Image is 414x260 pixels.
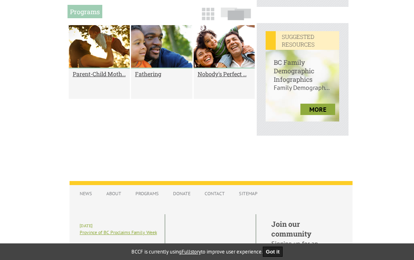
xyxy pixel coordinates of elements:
[202,8,214,20] img: grid-icon.png
[266,83,339,100] p: Family Demograph...
[80,229,157,235] a: Province of BC Proclaims Family Week
[201,186,229,200] a: Contact
[300,104,335,115] a: more
[131,25,192,99] li: Fathering
[102,186,125,200] a: About
[68,5,102,18] h2: Programs
[169,186,194,200] a: Donate
[182,248,201,255] a: Fullstory
[69,25,130,99] li: Parent-Child Mother Goose
[221,7,251,20] img: slide-icon.png
[131,186,163,200] a: Programs
[271,219,339,239] h5: Join our community
[135,70,188,78] a: Fathering
[263,247,283,257] button: Got it
[76,186,96,200] a: News
[199,11,217,24] a: Grid View
[194,25,255,99] li: Nobody's Perfect Parenting
[80,223,158,228] h6: [DATE]
[73,70,126,78] a: Parent-Child Moth...
[198,70,251,78] a: Nobody's Perfect ...
[218,11,253,24] a: Slide View
[266,31,339,50] em: SUGGESTED RESOURCES
[235,186,262,200] a: Sitemap
[266,50,339,83] h6: BC Family Demographic Infographics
